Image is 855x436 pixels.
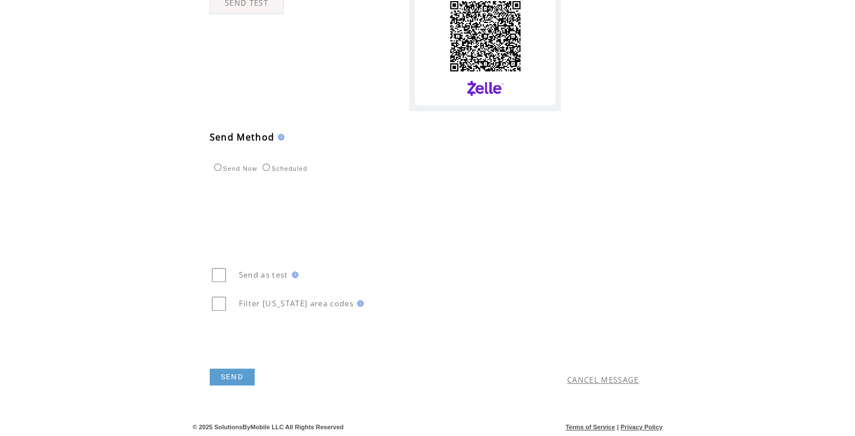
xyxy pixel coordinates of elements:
[621,424,663,430] a: Privacy Policy
[263,163,270,171] input: Scheduled
[566,424,615,430] a: Terms of Service
[239,270,288,280] span: Send as test
[214,163,221,171] input: Send Now
[239,298,354,308] span: Filter [US_STATE] area codes
[260,165,307,172] label: Scheduled
[274,134,284,140] img: help.gif
[567,375,639,385] a: CANCEL MESSAGE
[211,165,257,172] label: Send Now
[288,271,298,278] img: help.gif
[354,300,364,307] img: help.gif
[617,424,618,430] span: |
[193,424,344,430] span: © 2025 SolutionsByMobile LLC All Rights Reserved
[210,131,275,143] span: Send Method
[210,369,255,385] a: SEND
